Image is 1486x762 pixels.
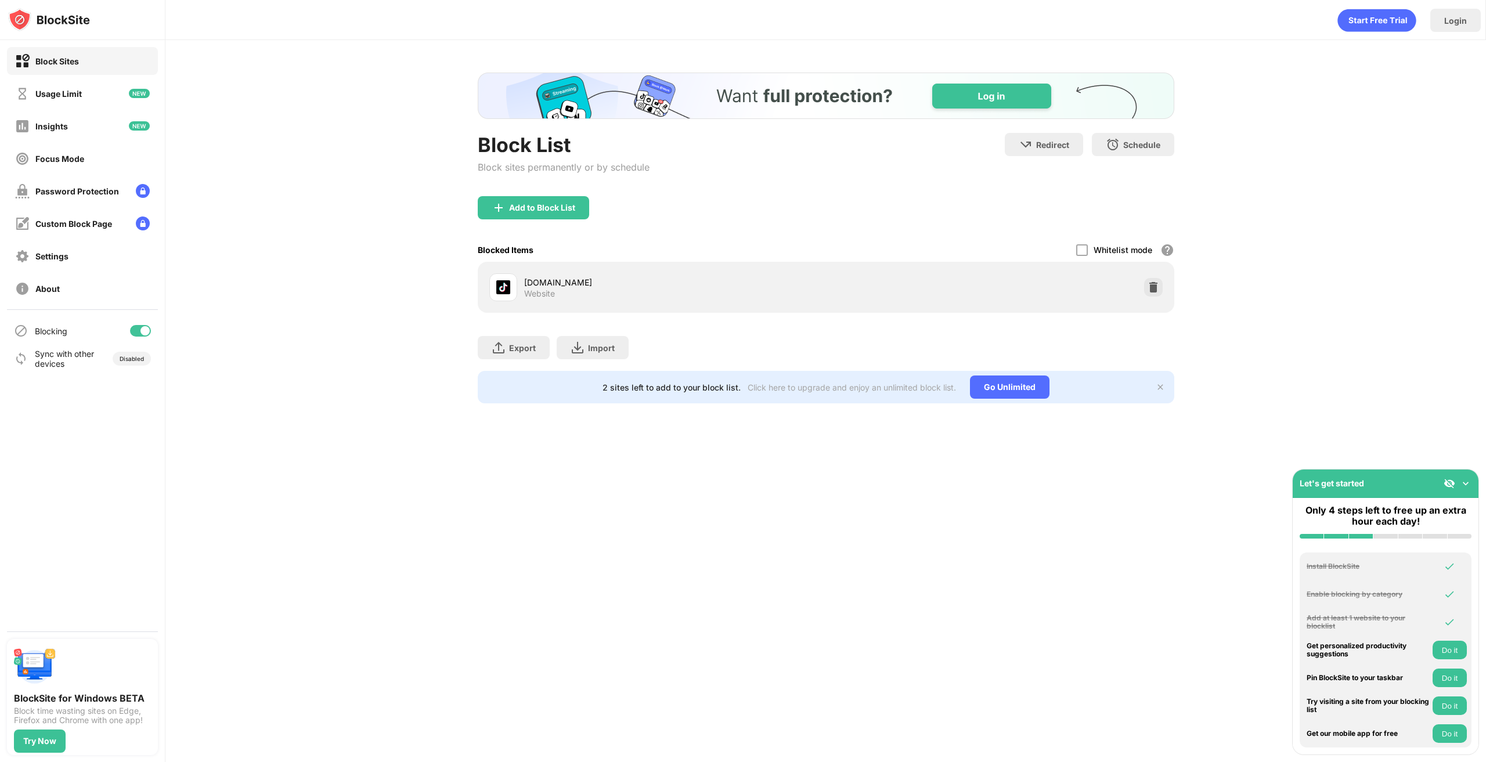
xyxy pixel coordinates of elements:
button: Do it [1433,669,1467,687]
img: new-icon.svg [129,89,150,98]
div: Export [509,343,536,353]
img: insights-off.svg [15,119,30,133]
div: Schedule [1123,140,1160,150]
div: Website [524,288,555,299]
div: Password Protection [35,186,119,196]
div: Block sites permanently or by schedule [478,161,650,173]
img: block-on.svg [15,54,30,68]
div: Add at least 1 website to your blocklist [1307,614,1430,631]
div: Blocking [35,326,67,336]
div: Install BlockSite [1307,562,1430,570]
div: Custom Block Page [35,219,112,229]
img: customize-block-page-off.svg [15,216,30,231]
div: Whitelist mode [1094,245,1152,255]
div: Pin BlockSite to your taskbar [1307,674,1430,682]
img: time-usage-off.svg [15,86,30,101]
iframe: Banner [478,73,1174,119]
img: lock-menu.svg [136,216,150,230]
div: Import [588,343,615,353]
div: Sync with other devices [35,349,95,369]
div: Go Unlimited [970,375,1049,399]
div: Only 4 steps left to free up an extra hour each day! [1300,505,1471,527]
div: Block Sites [35,56,79,66]
img: omni-setup-toggle.svg [1460,478,1471,489]
div: 2 sites left to add to your block list. [603,382,741,392]
div: Block time wasting sites on Edge, Firefox and Chrome with one app! [14,706,151,725]
img: push-desktop.svg [14,646,56,688]
div: Get personalized productivity suggestions [1307,642,1430,659]
img: logo-blocksite.svg [8,8,90,31]
button: Do it [1433,696,1467,715]
div: About [35,284,60,294]
img: omni-check.svg [1444,588,1455,600]
img: lock-menu.svg [136,184,150,198]
img: password-protection-off.svg [15,184,30,198]
div: Get our mobile app for free [1307,730,1430,738]
div: [DOMAIN_NAME] [524,276,826,288]
div: Login [1444,16,1467,26]
div: animation [1337,9,1416,32]
div: Blocked Items [478,245,533,255]
div: Let's get started [1300,478,1364,488]
div: Insights [35,121,68,131]
div: Focus Mode [35,154,84,164]
img: x-button.svg [1156,382,1165,392]
img: focus-off.svg [15,151,30,166]
img: favicons [496,280,510,294]
img: omni-check.svg [1444,616,1455,628]
img: omni-check.svg [1444,561,1455,572]
img: new-icon.svg [129,121,150,131]
img: sync-icon.svg [14,352,28,366]
div: Block List [478,133,650,157]
div: BlockSite for Windows BETA [14,692,151,704]
div: Add to Block List [509,203,575,212]
div: Usage Limit [35,89,82,99]
div: Try visiting a site from your blocking list [1307,698,1430,714]
div: Disabled [120,355,144,362]
img: eye-not-visible.svg [1444,478,1455,489]
img: blocking-icon.svg [14,324,28,338]
img: about-off.svg [15,281,30,296]
div: Click here to upgrade and enjoy an unlimited block list. [748,382,956,392]
div: Settings [35,251,68,261]
button: Do it [1433,641,1467,659]
div: Enable blocking by category [1307,590,1430,598]
button: Do it [1433,724,1467,743]
img: settings-off.svg [15,249,30,263]
div: Redirect [1036,140,1069,150]
div: Try Now [23,736,56,746]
